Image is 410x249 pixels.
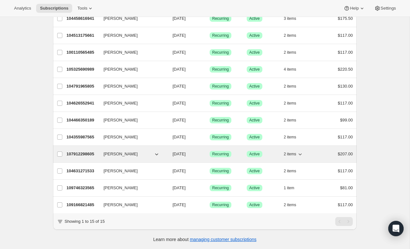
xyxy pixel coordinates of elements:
[173,50,186,55] span: [DATE]
[340,185,353,190] span: $81.00
[284,48,303,57] button: 2 items
[338,168,353,173] span: $117.00
[10,4,35,13] button: Analytics
[338,33,353,38] span: $117.00
[338,50,353,55] span: $117.00
[284,167,303,175] button: 2 items
[284,168,296,174] span: 2 items
[249,33,260,38] span: Active
[335,217,353,226] nav: Pagination
[66,83,98,89] p: 104791965805
[212,168,229,174] span: Recurring
[190,237,257,242] a: managing customer subscriptions
[66,65,353,74] div: 105325690989[PERSON_NAME][DATE]SuccessRecurringSuccessActive4 items$220.50
[249,135,260,140] span: Active
[66,150,353,159] div: 107912298605[PERSON_NAME][DATE]SuccessRecurringSuccessActive2 items$207.00
[66,151,98,157] p: 107912298605
[66,49,98,56] p: 100110565485
[104,117,138,123] span: [PERSON_NAME]
[173,118,186,122] span: [DATE]
[212,50,229,55] span: Recurring
[249,168,260,174] span: Active
[100,64,164,74] button: [PERSON_NAME]
[66,31,353,40] div: 104513175661[PERSON_NAME][DATE]SuccessRecurringSuccessActive2 items$117.00
[104,49,138,56] span: [PERSON_NAME]
[100,98,164,108] button: [PERSON_NAME]
[338,202,353,207] span: $117.00
[100,166,164,176] button: [PERSON_NAME]
[173,152,186,156] span: [DATE]
[66,82,353,91] div: 104791965805[PERSON_NAME][DATE]SuccessRecurringSuccessActive2 items$130.00
[284,31,303,40] button: 2 items
[173,33,186,38] span: [DATE]
[284,33,296,38] span: 2 items
[338,101,353,105] span: $117.00
[73,4,97,13] button: Tools
[212,84,229,89] span: Recurring
[100,149,164,159] button: [PERSON_NAME]
[104,83,138,89] span: [PERSON_NAME]
[284,84,296,89] span: 2 items
[100,13,164,24] button: [PERSON_NAME]
[66,48,353,57] div: 100110565485[PERSON_NAME][DATE]SuccessRecurringSuccessActive2 items$117.00
[284,14,303,23] button: 3 items
[212,33,229,38] span: Recurring
[350,6,359,11] span: Help
[284,202,296,207] span: 2 items
[338,16,353,21] span: $175.50
[100,183,164,193] button: [PERSON_NAME]
[66,202,98,208] p: 109166821485
[173,135,186,139] span: [DATE]
[284,50,296,55] span: 2 items
[66,168,98,174] p: 104631271533
[14,6,31,11] span: Analytics
[249,202,260,207] span: Active
[104,15,138,22] span: [PERSON_NAME]
[66,167,353,175] div: 104631271533[PERSON_NAME][DATE]SuccessRecurringSuccessActive2 items$117.00
[104,66,138,73] span: [PERSON_NAME]
[66,134,98,140] p: 104355987565
[66,14,353,23] div: 104458616941[PERSON_NAME][DATE]SuccessRecurringSuccessActive3 items$175.50
[77,6,87,11] span: Tools
[338,84,353,89] span: $130.00
[212,135,229,140] span: Recurring
[284,99,303,108] button: 2 items
[284,116,303,125] button: 2 items
[100,30,164,41] button: [PERSON_NAME]
[388,221,404,236] div: Open Intercom Messenger
[66,99,353,108] div: 104626552941[PERSON_NAME][DATE]SuccessRecurringSuccessActive2 items$117.00
[284,152,296,157] span: 2 items
[284,67,296,72] span: 4 items
[40,6,68,11] span: Subscriptions
[249,67,260,72] span: Active
[173,67,186,72] span: [DATE]
[66,133,353,142] div: 104355987565[PERSON_NAME][DATE]SuccessRecurringSuccessActive2 items$117.00
[284,118,296,123] span: 2 items
[100,132,164,142] button: [PERSON_NAME]
[104,32,138,39] span: [PERSON_NAME]
[173,185,186,190] span: [DATE]
[104,134,138,140] span: [PERSON_NAME]
[212,202,229,207] span: Recurring
[381,6,396,11] span: Settings
[212,185,229,191] span: Recurring
[212,101,229,106] span: Recurring
[66,100,98,106] p: 104626552941
[66,117,98,123] p: 104466350189
[66,66,98,73] p: 105325690989
[173,101,186,105] span: [DATE]
[104,100,138,106] span: [PERSON_NAME]
[104,202,138,208] span: [PERSON_NAME]
[249,101,260,106] span: Active
[153,236,257,243] p: Learn more about
[66,32,98,39] p: 104513175661
[338,152,353,156] span: $207.00
[36,4,72,13] button: Subscriptions
[340,118,353,122] span: $99.00
[212,152,229,157] span: Recurring
[100,200,164,210] button: [PERSON_NAME]
[65,218,105,225] p: Showing 1 to 15 of 15
[249,84,260,89] span: Active
[100,47,164,58] button: [PERSON_NAME]
[249,118,260,123] span: Active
